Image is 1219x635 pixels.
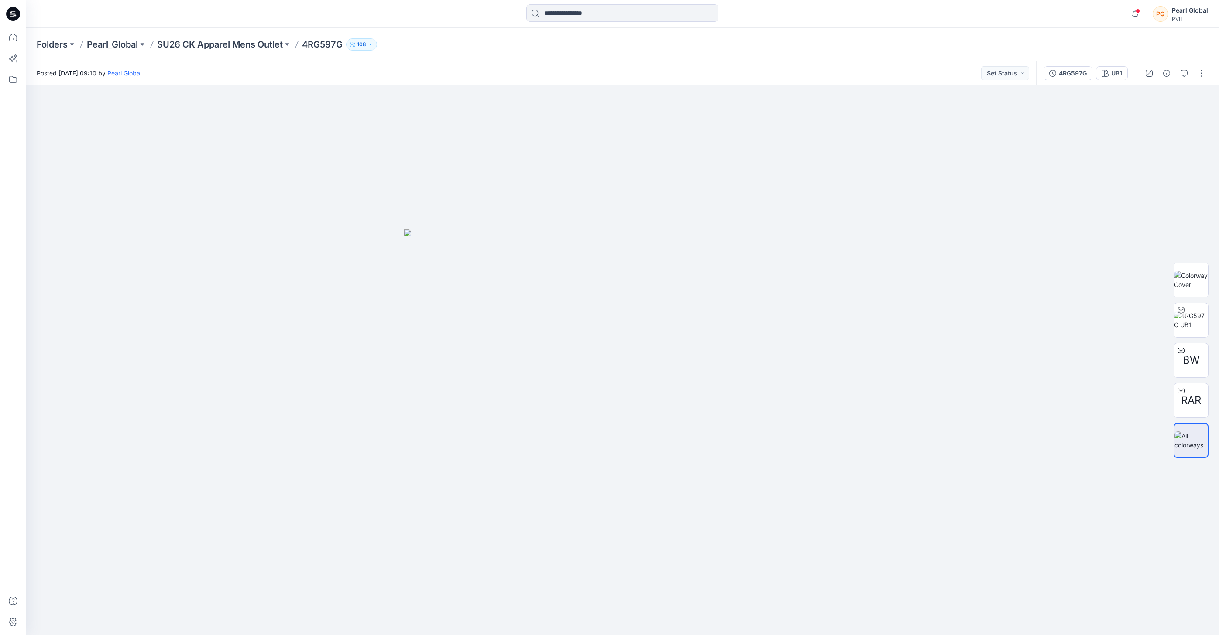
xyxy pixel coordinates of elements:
[1172,5,1208,16] div: Pearl Global
[1096,66,1128,80] button: UB1
[87,38,138,51] a: Pearl_Global
[1181,393,1201,408] span: RAR
[346,38,377,51] button: 108
[1174,431,1208,450] img: All colorways
[1174,271,1208,289] img: Colorway Cover
[1059,68,1087,78] div: 4RG597G
[1174,311,1208,329] img: 4RG597G UB1
[1153,6,1168,22] div: PG
[302,38,343,51] p: 4RG597G
[404,229,841,635] img: eyJhbGciOiJIUzI1NiIsImtpZCI6IjAiLCJzbHQiOiJzZXMiLCJ0eXAiOiJKV1QifQ.eyJkYXRhIjp7InR5cGUiOiJzdG9yYW...
[37,68,141,78] span: Posted [DATE] 09:10 by
[1111,68,1122,78] div: UB1
[357,40,366,49] p: 108
[107,69,141,77] a: Pearl Global
[1172,16,1208,22] div: PVH
[1160,66,1174,80] button: Details
[1044,66,1092,80] button: 4RG597G
[37,38,68,51] a: Folders
[1183,352,1200,368] span: BW
[157,38,283,51] a: SU26 CK Apparel Mens Outlet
